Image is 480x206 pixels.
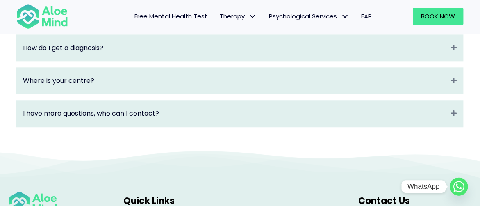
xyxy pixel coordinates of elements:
[421,12,455,21] span: Book Now
[16,3,68,30] img: Aloe mind Logo
[339,11,351,23] span: Psychological Services: submenu
[355,8,378,25] a: EAP
[23,109,447,118] a: I have more questions, who can I contact?
[134,12,207,21] span: Free Mental Health Test
[220,12,257,21] span: Therapy
[23,43,447,53] a: How do I get a diagnosis?
[451,76,457,85] i: Expand
[128,8,214,25] a: Free Mental Health Test
[451,43,457,53] i: Expand
[23,76,447,85] a: Where is your centre?
[214,8,263,25] a: TherapyTherapy: submenu
[263,8,355,25] a: Psychological ServicesPsychological Services: submenu
[247,11,259,23] span: Therapy: submenu
[450,178,468,196] a: Whatsapp
[362,12,372,21] span: EAP
[451,109,457,118] i: Expand
[76,8,378,25] nav: Menu
[269,12,349,21] span: Psychological Services
[413,8,464,25] a: Book Now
